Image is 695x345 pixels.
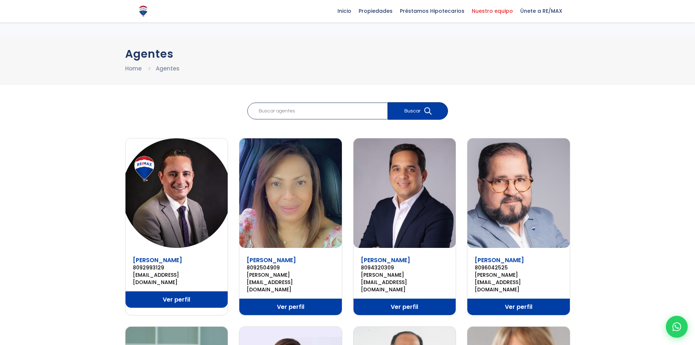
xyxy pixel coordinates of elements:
a: Home [125,65,142,72]
li: Agentes [156,64,179,73]
a: 8092993129 [133,264,221,271]
a: Ver perfil [126,291,228,308]
a: [PERSON_NAME] [475,256,524,264]
a: [PERSON_NAME][EMAIL_ADDRESS][DOMAIN_NAME] [247,271,335,293]
a: [EMAIL_ADDRESS][DOMAIN_NAME] [133,271,221,286]
a: [PERSON_NAME][EMAIL_ADDRESS][DOMAIN_NAME] [475,271,563,293]
h1: Agentes [125,47,570,60]
img: Logo de REMAX [137,5,150,18]
a: Ver perfil [354,299,456,315]
span: Propiedades [355,5,396,16]
span: Inicio [334,5,355,16]
span: Nuestro equipo [468,5,517,16]
img: Alberto Francis [467,138,570,248]
img: Abrahan Batista [126,138,228,248]
a: [PERSON_NAME] [133,256,182,264]
span: Préstamos Hipotecarios [396,5,468,16]
img: Alberto Bogaert [354,138,456,248]
a: [PERSON_NAME][EMAIL_ADDRESS][DOMAIN_NAME] [361,271,449,293]
a: Ver perfil [239,299,342,315]
span: Únete a RE/MAX [517,5,566,16]
a: 8092504909 [247,264,335,271]
a: 8094320309 [361,264,449,271]
a: [PERSON_NAME] [247,256,296,264]
a: 8096042525 [475,264,563,271]
button: Buscar [388,102,448,120]
img: Aida Franco [239,138,342,248]
input: Buscar agentes [247,103,388,119]
a: [PERSON_NAME] [361,256,410,264]
a: Ver perfil [467,299,570,315]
